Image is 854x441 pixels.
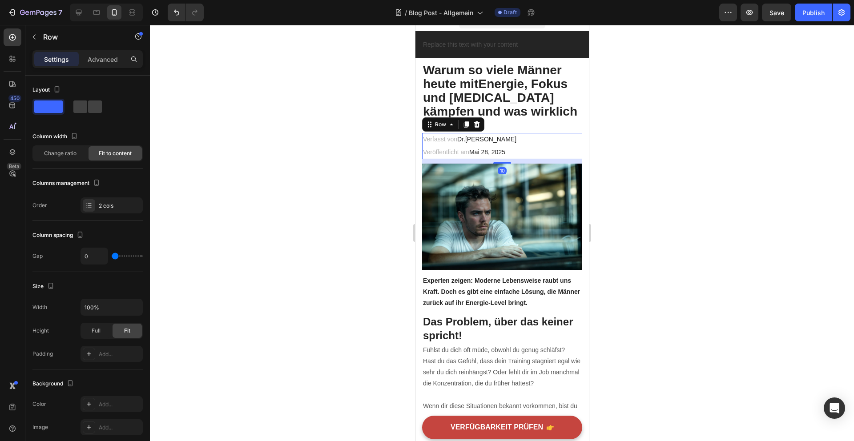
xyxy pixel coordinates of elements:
div: Open Intercom Messenger [824,397,845,419]
p: 7 [58,7,62,18]
button: Publish [795,4,832,21]
span: / [405,8,407,17]
div: Layout [32,84,62,96]
p: Advanced [88,55,118,64]
p: VERFÜGBARKEIT PRÜFEN [35,398,128,407]
span: Full [92,327,101,335]
iframe: Design area [415,25,589,441]
p: Settings [44,55,69,64]
span: Fit to content [99,149,132,157]
div: Image [32,423,48,431]
span: Fit [124,327,130,335]
div: Add... [99,401,141,409]
button: Save [762,4,791,21]
button: 7 [4,4,66,21]
div: Columns management [32,177,102,189]
div: Undo/Redo [168,4,204,21]
div: Gap [32,252,43,260]
div: Size [32,281,56,293]
div: Beta [7,163,21,170]
span: Save [769,9,784,16]
div: Order [32,201,47,209]
input: Auto [81,299,142,315]
p: Wenn dir diese Situationen bekannt vorkommen, bist du nicht allein. Immer mehr Männer zwischen 20... [8,376,166,421]
div: Color [32,400,46,408]
div: Add... [99,424,141,432]
div: Add... [99,350,141,358]
div: Column width [32,131,80,143]
div: Height [32,327,49,335]
div: Publish [802,8,825,17]
div: 2 cols [99,202,141,210]
input: Auto [81,248,108,264]
div: Background [32,378,76,390]
span: Blog Post - Allgemein [409,8,473,17]
div: 450 [8,95,21,102]
span: Draft [504,8,517,16]
div: Padding [32,350,53,358]
button: <p>VERFÜGBARKEIT PRÜFEN</p> [7,391,167,414]
p: Row [43,32,119,42]
div: Column spacing [32,229,85,241]
div: Width [32,303,47,311]
span: Change ratio [44,149,77,157]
